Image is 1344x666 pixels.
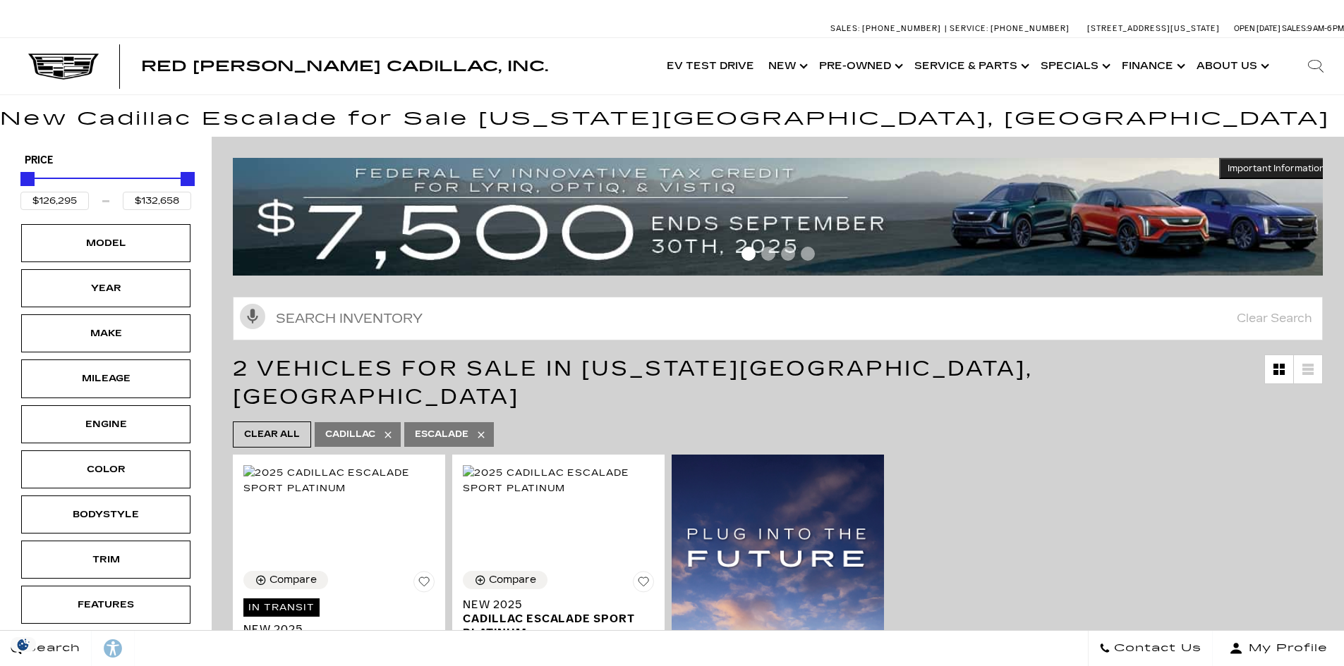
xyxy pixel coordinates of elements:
[141,58,548,75] span: Red [PERSON_NAME] Cadillac, Inc.
[20,167,191,210] div: Price
[463,612,643,640] span: Cadillac Escalade Sport Platinum
[1234,24,1281,33] span: Open [DATE]
[463,465,654,496] img: 2025 Cadillac Escalade Sport Platinum
[243,598,435,665] a: In TransitNew 2025Cadillac Escalade Sport Platinum
[71,462,141,477] div: Color
[123,192,191,210] input: Maximum
[830,25,945,32] a: Sales: [PHONE_NUMBER]
[21,541,190,579] div: TrimTrim
[21,495,190,534] div: BodystyleBodystyle
[244,426,300,443] span: Clear All
[1087,24,1220,33] a: [STREET_ADDRESS][US_STATE]
[1219,158,1333,179] button: Important Information
[1282,24,1307,33] span: Sales:
[243,465,435,496] img: 2025 Cadillac Escalade Sport Platinum
[20,192,89,210] input: Minimum
[71,552,141,567] div: Trim
[1213,631,1344,666] button: Open user profile menu
[1307,24,1344,33] span: 9 AM-6 PM
[240,304,265,329] svg: Click to toggle on voice search
[761,247,775,261] span: Go to slide 2
[1243,639,1328,658] span: My Profile
[21,269,190,307] div: YearYear
[830,24,860,33] span: Sales:
[1110,639,1201,658] span: Contact Us
[812,38,907,94] a: Pre-Owned
[7,637,40,652] img: Opt-Out Icon
[71,235,141,251] div: Model
[243,622,424,636] span: New 2025
[71,507,141,522] div: Bodystyle
[862,24,941,33] span: [PHONE_NUMBER]
[325,426,375,443] span: Cadillac
[181,172,195,186] div: Maximum Price
[20,172,35,186] div: Minimum Price
[71,371,141,386] div: Mileage
[1115,38,1189,94] a: Finance
[945,25,1073,32] a: Service: [PHONE_NUMBER]
[233,158,1333,276] img: vrp-tax-ending-august-version
[741,247,756,261] span: Go to slide 1
[71,417,141,432] div: Engine
[1228,163,1325,174] span: Important Information
[781,247,795,261] span: Go to slide 3
[71,280,141,296] div: Year
[21,224,190,262] div: ModelModel
[233,297,1323,340] input: Search Inventory
[243,571,328,589] button: Compare Vehicle
[21,405,190,443] div: EngineEngine
[7,637,40,652] section: Click to Open Cookie Consent Modal
[21,314,190,352] div: MakeMake
[1034,38,1115,94] a: Specials
[991,24,1070,33] span: [PHONE_NUMBER]
[463,598,654,640] a: New 2025Cadillac Escalade Sport Platinum
[21,450,190,488] div: ColorColor
[71,597,141,612] div: Features
[22,639,80,658] span: Search
[21,359,190,397] div: MileageMileage
[660,38,761,94] a: EV Test Drive
[233,356,1033,409] span: 2 Vehicles for Sale in [US_STATE][GEOGRAPHIC_DATA], [GEOGRAPHIC_DATA]
[25,154,187,167] h5: Price
[415,426,468,443] span: Escalade
[21,586,190,624] div: FeaturesFeatures
[243,598,320,617] span: In Transit
[71,326,141,341] div: Make
[1189,38,1273,94] a: About Us
[907,38,1034,94] a: Service & Parts
[28,54,99,80] img: Cadillac Dark Logo with Cadillac White Text
[270,574,317,586] div: Compare
[633,571,654,598] button: Save Vehicle
[489,574,536,586] div: Compare
[413,571,435,598] button: Save Vehicle
[1088,631,1213,666] a: Contact Us
[801,247,815,261] span: Go to slide 4
[141,59,548,73] a: Red [PERSON_NAME] Cadillac, Inc.
[761,38,812,94] a: New
[463,571,547,589] button: Compare Vehicle
[463,598,643,612] span: New 2025
[950,24,988,33] span: Service:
